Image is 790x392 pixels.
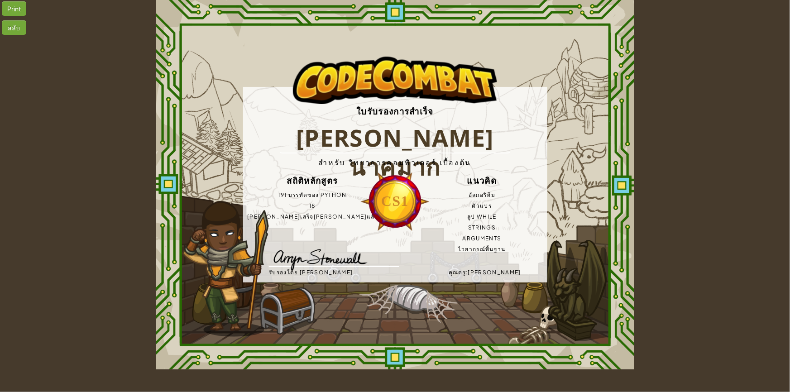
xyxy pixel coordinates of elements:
li: ลูป While [417,211,547,222]
li: อัลกอริทึม [417,190,547,201]
span: 191 [278,191,287,198]
li: ไวยากรณ์พื้นฐาน [417,244,547,255]
span: Python [321,191,347,198]
span: คุณครู [449,269,466,276]
li: ตัวแปร [417,201,547,211]
div: Print [2,1,26,16]
div: สลับ [2,20,26,35]
span: [PERSON_NAME] [468,269,521,276]
li: Strings [417,222,547,233]
img: medallion-cs1.png [360,172,430,232]
h3: แนวคิด [417,172,547,190]
h1: [PERSON_NAME] นาคมาก [280,123,510,153]
img: signature-raider.png [260,245,382,278]
img: pose-raider.png [182,201,269,337]
span: สำหรับ [319,158,346,167]
li: Arguments [417,233,547,244]
span: 18 [309,202,316,209]
span: บรรทัดของ [288,191,319,198]
img: logo.png [293,57,497,105]
h3: CS1 [360,189,430,213]
span: วิทยาการคอมพิวเตอร์ เบื้องต้น [349,158,471,167]
h3: ใบรับรองการสำเร็จ [243,99,547,123]
span: : [466,269,468,276]
span: [PERSON_NAME]เสร็จ[PERSON_NAME]แล้ว [247,213,378,220]
h3: สถิติหลักสูตร [247,172,378,190]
